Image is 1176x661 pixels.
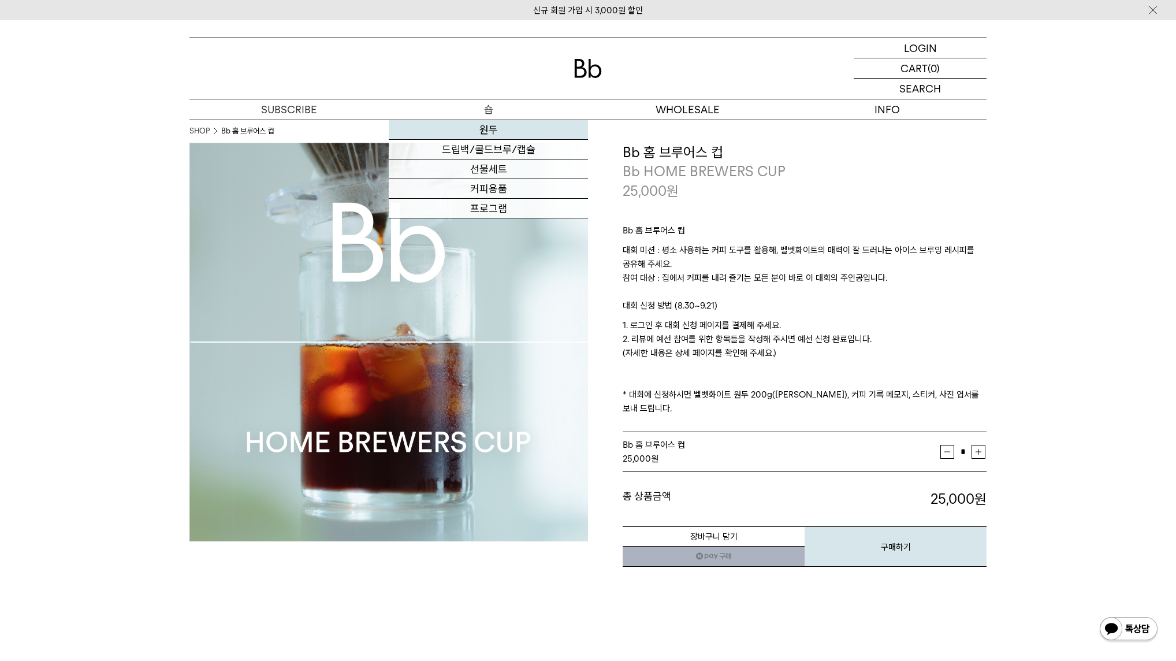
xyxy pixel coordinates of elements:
div: 원 [623,452,940,466]
img: 로고 [574,59,602,78]
button: 장바구니 담기 [623,526,805,547]
button: 감소 [940,445,954,459]
h3: Bb 홈 브루어스 컵 [623,143,987,162]
p: 대회 신청 방법 (8.30~9.21) [623,299,987,318]
p: INFO [787,99,987,120]
p: 대회 미션 : 평소 사용하는 커피 도구를 활용해, 벨벳화이트의 매력이 잘 드러나는 아이스 브루잉 레시피를 공유해 주세요. 참여 대상 : 집에서 커피를 내려 즐기는 모든 분이 ... [623,243,987,299]
li: Bb 홈 브루어스 컵 [221,125,274,137]
a: SUBSCRIBE [189,99,389,120]
p: WHOLESALE [588,99,787,120]
a: 새창 [623,546,805,567]
a: LOGIN [854,38,987,58]
span: Bb 홈 브루어스 컵 [623,440,685,450]
a: CART (0) [854,58,987,79]
a: 원두 [389,120,588,140]
p: 25,000 [623,181,679,201]
p: (0) [928,58,940,78]
button: 증가 [972,445,985,459]
p: LOGIN [904,38,937,58]
a: 드립백/콜드브루/캡슐 [389,140,588,159]
a: SHOP [189,125,210,137]
b: 원 [974,491,987,507]
a: 프로그램 [389,199,588,218]
strong: 25,000 [623,454,651,464]
a: 신규 회원 가입 시 3,000원 할인 [533,5,643,16]
p: CART [900,58,928,78]
p: 1. 로그인 후 대회 신청 페이지를 결제해 주세요. 2. 리뷰에 예선 참여를 위한 항목들을 작성해 주시면 예선 신청 완료입니다. (자세한 내용은 상세 페이지를 확인해 주세요.... [623,318,987,415]
img: Bb 홈 브루어스 컵 [189,143,588,541]
a: 숍 [389,99,588,120]
p: Bb HOME BREWERS CUP [623,162,987,181]
button: 구매하기 [805,526,987,567]
a: 선물세트 [389,159,588,179]
p: SEARCH [899,79,941,99]
p: Bb 홈 브루어스 컵 [623,224,987,243]
strong: 25,000 [931,491,987,507]
dt: 총 상품금액 [623,489,805,509]
a: 커피용품 [389,179,588,199]
img: 카카오톡 채널 1:1 채팅 버튼 [1099,616,1159,644]
span: 원 [667,183,679,199]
